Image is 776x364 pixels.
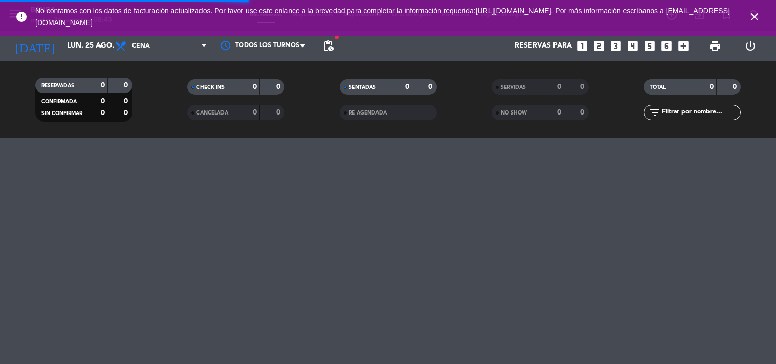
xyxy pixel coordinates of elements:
[41,99,77,104] span: CONFIRMADA
[196,85,225,90] span: CHECK INS
[253,109,257,116] strong: 0
[592,39,606,53] i: looks_two
[101,98,105,105] strong: 0
[557,83,561,90] strong: 0
[744,40,757,52] i: power_settings_new
[41,111,82,116] span: SIN CONFIRMAR
[501,110,527,116] span: NO SHOW
[405,83,409,90] strong: 0
[575,39,589,53] i: looks_one
[626,39,639,53] i: looks_4
[649,106,661,119] i: filter_list
[660,39,673,53] i: looks_6
[501,85,526,90] span: SERVIDAS
[661,107,740,118] input: Filtrar por nombre...
[35,7,730,27] a: . Por más información escríbanos a [EMAIL_ADDRESS][DOMAIN_NAME]
[557,109,561,116] strong: 0
[428,83,434,90] strong: 0
[8,35,62,57] i: [DATE]
[709,40,721,52] span: print
[101,82,105,89] strong: 0
[349,110,387,116] span: RE AGENDADA
[580,83,586,90] strong: 0
[124,82,130,89] strong: 0
[41,83,74,88] span: RESERVADAS
[95,40,107,52] i: arrow_drop_down
[15,11,28,23] i: error
[101,109,105,117] strong: 0
[349,85,376,90] span: SENTADAS
[253,83,257,90] strong: 0
[196,110,228,116] span: CANCELADA
[334,34,340,40] span: fiber_manual_record
[748,11,761,23] i: close
[650,85,666,90] span: TOTAL
[476,7,551,15] a: [URL][DOMAIN_NAME]
[733,83,739,90] strong: 0
[580,109,586,116] strong: 0
[35,7,730,27] span: No contamos con los datos de facturación actualizados. Por favor use este enlance a la brevedad p...
[124,98,130,105] strong: 0
[733,31,768,61] div: LOG OUT
[643,39,656,53] i: looks_5
[276,109,282,116] strong: 0
[609,39,623,53] i: looks_3
[710,83,714,90] strong: 0
[677,39,690,53] i: add_box
[515,42,572,50] span: Reservas para
[132,42,150,50] span: Cena
[276,83,282,90] strong: 0
[322,40,335,52] span: pending_actions
[124,109,130,117] strong: 0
